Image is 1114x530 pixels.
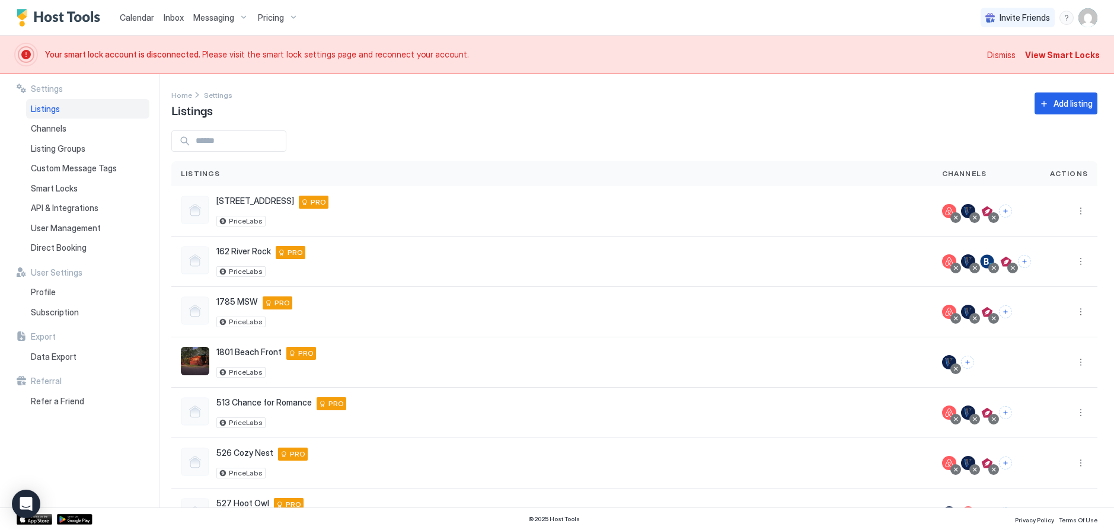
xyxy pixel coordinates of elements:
a: Listings [26,99,149,119]
span: Listings [171,101,213,119]
div: Open Intercom Messenger [12,490,40,518]
span: 1785 MSW [216,296,258,307]
button: More options [1074,254,1088,269]
span: Data Export [31,352,76,362]
span: Custom Message Tags [31,163,117,174]
span: 526 Cozy Nest [216,448,273,458]
span: Export [31,331,56,342]
div: menu [1074,254,1088,269]
a: Terms Of Use [1059,513,1097,525]
span: Actions [1050,168,1088,179]
span: © 2025 Host Tools [528,515,580,523]
button: Connect channels [999,205,1012,218]
span: PRO [290,449,305,459]
span: Please visit the smart lock settings page and reconnect your account. [45,49,980,60]
button: Add listing [1035,92,1097,114]
div: Add listing [1054,97,1093,110]
a: Refer a Friend [26,391,149,411]
button: More options [1074,305,1088,319]
button: Connect channels [999,507,1012,520]
span: Terms Of Use [1059,516,1097,523]
a: Profile [26,282,149,302]
button: More options [1074,406,1088,420]
span: PRO [286,499,301,510]
span: PRO [328,398,344,409]
div: Dismiss [987,49,1016,61]
a: User Management [26,218,149,238]
span: Settings [204,91,232,100]
button: More options [1074,355,1088,369]
span: PRO [274,298,290,308]
span: PRO [298,348,314,359]
div: menu [1074,456,1088,470]
button: More options [1074,204,1088,218]
span: 1801 Beach Front [216,347,282,357]
div: User profile [1078,8,1097,27]
span: User Management [31,223,101,234]
span: [STREET_ADDRESS] [216,196,294,206]
a: Privacy Policy [1015,513,1054,525]
span: Pricing [258,12,284,23]
span: 162 River Rock [216,246,271,257]
span: API & Integrations [31,203,98,213]
a: Subscription [26,302,149,323]
div: View Smart Locks [1025,49,1100,61]
span: Referral [31,376,62,387]
a: App Store [17,514,52,525]
div: menu [1074,305,1088,319]
span: 527 Hoot Owl [216,498,269,509]
span: Channels [942,168,987,179]
div: menu [1074,204,1088,218]
div: Breadcrumb [204,88,232,101]
a: API & Integrations [26,198,149,218]
span: Subscription [31,307,79,318]
span: Listings [31,104,60,114]
div: Breadcrumb [171,88,192,101]
span: Messaging [193,12,234,23]
span: Direct Booking [31,242,87,253]
a: Data Export [26,347,149,367]
div: menu [1074,355,1088,369]
button: Connect channels [961,356,974,369]
span: Profile [31,287,56,298]
a: Direct Booking [26,238,149,258]
button: Connect channels [1018,255,1031,268]
span: Listings [181,168,221,179]
button: More options [1074,506,1088,521]
span: Invite Friends [1000,12,1050,23]
div: listing image [181,347,209,375]
a: Home [171,88,192,101]
span: Channels [31,123,66,134]
button: Connect channels [999,456,1012,470]
span: Calendar [120,12,154,23]
a: Host Tools Logo [17,9,106,27]
a: Channels [26,119,149,139]
a: Custom Message Tags [26,158,149,178]
button: Connect channels [999,305,1012,318]
span: PRO [311,197,326,207]
input: Input Field [191,131,286,151]
a: Calendar [120,11,154,24]
a: Settings [204,88,232,101]
span: PRO [288,247,303,258]
div: menu [1074,506,1088,521]
a: Inbox [164,11,184,24]
span: Settings [31,84,63,94]
a: Google Play Store [57,514,92,525]
span: Your smart lock account is disconnected. [45,49,202,59]
div: menu [1074,406,1088,420]
span: User Settings [31,267,82,278]
a: Smart Locks [26,178,149,199]
span: Smart Locks [31,183,78,194]
span: 513 Chance for Romance [216,397,312,408]
div: menu [1059,11,1074,25]
span: Refer a Friend [31,396,84,407]
span: Listing Groups [31,143,85,154]
span: Inbox [164,12,184,23]
span: Home [171,91,192,100]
